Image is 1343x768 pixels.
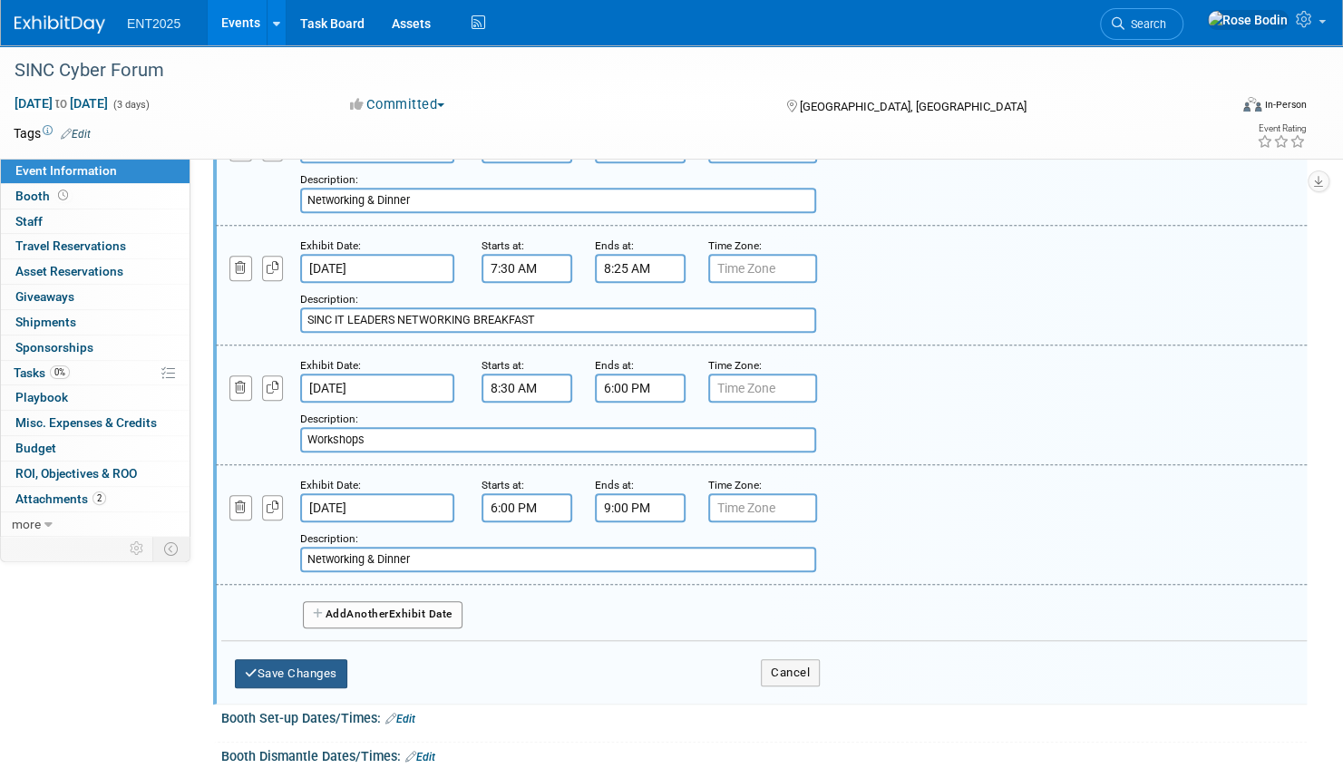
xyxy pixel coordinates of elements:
a: Tasks0% [1,361,190,385]
div: Booth Set-up Dates/Times: [221,705,1307,728]
a: Budget [1,436,190,461]
span: Staff [15,214,43,228]
span: Attachments [15,491,106,506]
div: In-Person [1264,98,1307,112]
button: AddAnotherExhibit Date [303,601,462,628]
span: Event Information [15,163,117,178]
span: Shipments [15,315,76,329]
span: (3 days) [112,99,150,111]
button: Committed [344,95,452,114]
div: Event Format [1114,94,1307,122]
small: Starts at: [482,239,524,252]
input: Start Time [482,493,572,522]
input: Description [300,307,816,333]
img: Rose Bodin [1207,10,1289,30]
span: ENT2025 [127,16,180,31]
div: Booth Dismantle Dates/Times: [221,743,1307,766]
a: Booth [1,184,190,209]
small: Ends at: [595,359,634,372]
a: Edit [405,751,435,763]
a: Search [1100,8,1183,40]
button: Save Changes [235,659,347,688]
a: Misc. Expenses & Credits [1,411,190,435]
div: SINC Cyber Forum [8,54,1197,87]
small: Time Zone: [708,239,762,252]
span: Another [346,608,389,620]
input: Start Time [482,374,572,403]
input: Time Zone [708,493,817,522]
small: Time Zone: [708,359,762,372]
input: Start Time [482,254,572,283]
a: more [1,512,190,537]
span: 0% [50,365,70,379]
input: Description [300,188,816,213]
small: Exhibit Date: [300,479,361,491]
a: Event Information [1,159,190,183]
span: Asset Reservations [15,264,123,278]
span: Giveaways [15,289,74,304]
span: [GEOGRAPHIC_DATA], [GEOGRAPHIC_DATA] [799,100,1026,113]
span: Travel Reservations [15,238,126,253]
img: Format-Inperson.png [1243,97,1261,112]
img: ExhibitDay [15,15,105,34]
input: Description [300,427,816,452]
a: Playbook [1,385,190,410]
span: ROI, Objectives & ROO [15,466,137,481]
span: to [53,96,70,111]
small: Ends at: [595,479,634,491]
a: Attachments2 [1,487,190,511]
small: Starts at: [482,359,524,372]
input: Date [300,374,454,403]
span: Misc. Expenses & Credits [15,415,157,430]
span: Search [1124,17,1166,31]
span: Booth [15,189,72,203]
span: 2 [92,491,106,505]
input: End Time [595,374,686,403]
small: Description: [300,532,358,545]
small: Time Zone: [708,479,762,491]
input: Time Zone [708,374,817,403]
span: [DATE] [DATE] [14,95,109,112]
td: Toggle Event Tabs [153,537,190,560]
input: Description [300,547,816,572]
input: Date [300,254,454,283]
small: Description: [300,413,358,425]
small: Description: [300,173,358,186]
button: Cancel [761,659,820,686]
small: Ends at: [595,239,634,252]
small: Description: [300,293,358,306]
input: Time Zone [708,254,817,283]
a: Asset Reservations [1,259,190,284]
span: Playbook [15,390,68,404]
input: End Time [595,254,686,283]
a: Edit [385,713,415,725]
div: Event Rating [1257,124,1306,133]
span: Booth not reserved yet [54,189,72,202]
a: Shipments [1,310,190,335]
a: Travel Reservations [1,234,190,258]
td: Tags [14,124,91,142]
span: Budget [15,441,56,455]
input: End Time [595,493,686,522]
a: Edit [61,128,91,141]
small: Starts at: [482,479,524,491]
input: Date [300,493,454,522]
span: more [12,517,41,531]
span: Tasks [14,365,70,380]
small: Exhibit Date: [300,239,361,252]
td: Personalize Event Tab Strip [122,537,153,560]
small: Exhibit Date: [300,359,361,372]
a: Sponsorships [1,335,190,360]
a: Staff [1,209,190,234]
a: ROI, Objectives & ROO [1,462,190,486]
span: Sponsorships [15,340,93,355]
a: Giveaways [1,285,190,309]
